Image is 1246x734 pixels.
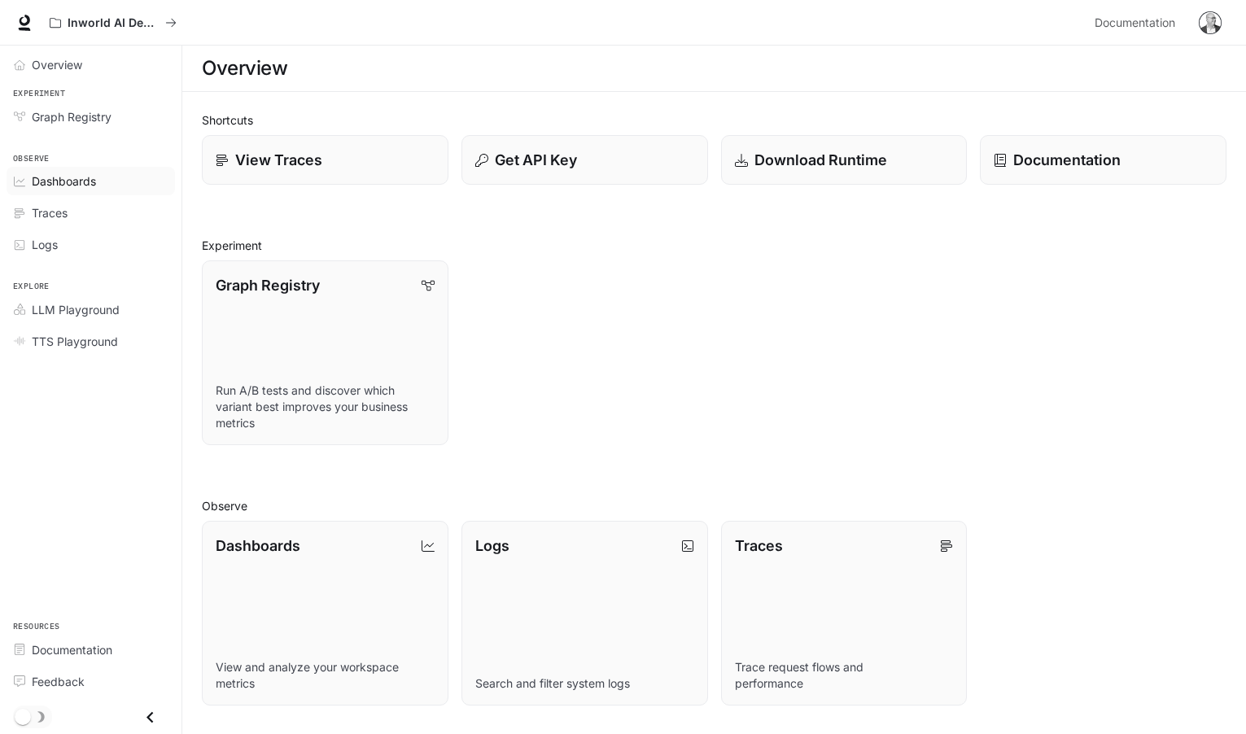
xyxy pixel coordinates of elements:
p: Download Runtime [754,149,887,171]
a: Graph Registry [7,103,175,131]
a: Graph RegistryRun A/B tests and discover which variant best improves your business metrics [202,260,448,445]
span: Feedback [32,673,85,690]
span: Traces [32,204,68,221]
p: Graph Registry [216,274,320,296]
a: Download Runtime [721,135,968,185]
h2: Experiment [202,237,1226,254]
a: TracesTrace request flows and performance [721,521,968,706]
span: Dark mode toggle [15,707,31,725]
a: Traces [7,199,175,227]
a: Logs [7,230,175,259]
a: LogsSearch and filter system logs [461,521,708,706]
p: Get API Key [495,149,577,171]
span: Documentation [32,641,112,658]
p: Inworld AI Demos [68,16,159,30]
button: User avatar [1194,7,1226,39]
span: Overview [32,56,82,73]
span: LLM Playground [32,301,120,318]
p: Search and filter system logs [475,675,694,692]
h2: Shortcuts [202,111,1226,129]
p: Run A/B tests and discover which variant best improves your business metrics [216,382,435,431]
p: View Traces [235,149,322,171]
a: View Traces [202,135,448,185]
h1: Overview [202,52,287,85]
p: Trace request flows and performance [735,659,954,692]
button: Close drawer [132,701,168,734]
span: Graph Registry [32,108,111,125]
span: Documentation [1095,13,1175,33]
p: Logs [475,535,509,557]
p: Dashboards [216,535,300,557]
a: Overview [7,50,175,79]
img: User avatar [1199,11,1222,34]
span: Logs [32,236,58,253]
span: TTS Playground [32,333,118,350]
p: Traces [735,535,783,557]
p: Documentation [1013,149,1121,171]
button: Get API Key [461,135,708,185]
a: Documentation [7,636,175,664]
a: Documentation [980,135,1226,185]
button: All workspaces [42,7,184,39]
a: Dashboards [7,167,175,195]
a: Documentation [1088,7,1187,39]
span: Dashboards [32,173,96,190]
p: View and analyze your workspace metrics [216,659,435,692]
a: DashboardsView and analyze your workspace metrics [202,521,448,706]
h2: Observe [202,497,1226,514]
a: Feedback [7,667,175,696]
a: LLM Playground [7,295,175,324]
a: TTS Playground [7,327,175,356]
